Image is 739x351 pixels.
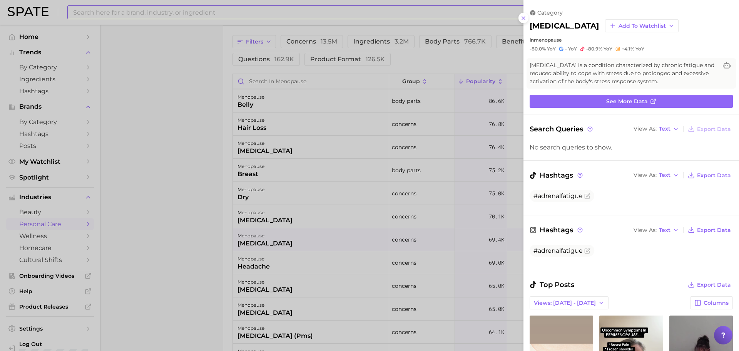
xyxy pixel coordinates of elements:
[533,192,583,200] span: #adrenalfatigue
[634,228,657,232] span: View As
[634,127,657,131] span: View As
[533,247,583,254] span: #adrenalfatigue
[530,46,546,52] span: -80.0%
[697,172,731,179] span: Export Data
[568,46,577,52] span: YoY
[534,300,596,306] span: Views: [DATE] - [DATE]
[530,95,733,108] a: See more data
[635,46,644,52] span: YoY
[605,19,679,32] button: Add to Watchlist
[686,124,733,134] button: Export Data
[604,46,612,52] span: YoY
[584,248,590,254] button: Flag as miscategorized or irrelevant
[632,170,681,180] button: View AsText
[697,282,731,288] span: Export Data
[530,37,733,43] div: in
[632,225,681,235] button: View AsText
[530,144,733,151] div: No search queries to show.
[659,228,670,232] span: Text
[634,173,657,177] span: View As
[622,46,634,52] span: +4.1%
[530,296,609,309] button: Views: [DATE] - [DATE]
[697,227,731,233] span: Export Data
[586,46,602,52] span: -80.9%
[704,300,729,306] span: Columns
[659,173,670,177] span: Text
[690,296,733,309] button: Columns
[686,279,733,290] button: Export Data
[530,21,599,30] h2: [MEDICAL_DATA]
[530,124,594,134] span: Search Queries
[537,9,563,16] span: category
[565,46,567,52] span: -
[530,279,574,290] span: Top Posts
[686,225,733,235] button: Export Data
[697,126,731,133] span: Export Data
[547,46,556,52] span: YoY
[606,98,648,105] span: See more data
[686,170,733,181] button: Export Data
[530,61,717,86] span: [MEDICAL_DATA] is a condition characterized by chronic fatigue and reduced ability to cope with s...
[534,37,562,43] span: menopause
[530,225,584,235] span: Hashtags
[584,193,590,199] button: Flag as miscategorized or irrelevant
[619,23,666,29] span: Add to Watchlist
[530,170,584,181] span: Hashtags
[632,124,681,134] button: View AsText
[659,127,670,131] span: Text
